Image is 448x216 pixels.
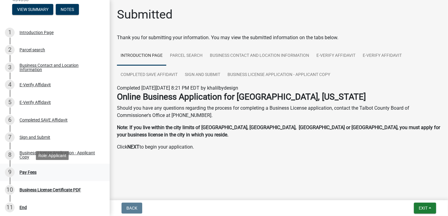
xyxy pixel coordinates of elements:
strong: NEXT [127,144,139,150]
div: E-Verify Affidavit [19,83,51,87]
div: 11 [5,203,15,212]
a: E-Verify Affidavit [359,46,405,66]
div: 6 [5,115,15,125]
div: 5 [5,98,15,107]
div: 9 [5,167,15,177]
h1: Submitted [117,7,173,22]
a: Business Contact and Location Information [206,46,313,66]
div: Completed SAVE Affidavit [19,118,68,122]
button: Back [122,203,142,214]
button: View Summary [12,4,53,15]
a: Parcel search [166,46,206,66]
div: Thank you for submitting your information. You may view the submitted information on the tabs below. [117,34,441,41]
div: 2 [5,45,15,55]
button: Exit [414,203,436,214]
a: Sign and Submit [181,65,224,85]
div: End [19,205,27,210]
p: Should you have any questions regarding the process for completing a Business License application... [117,105,441,119]
div: Introduction Page [19,30,54,35]
div: Business License Application - Applicant Copy [19,151,100,159]
span: Back [126,206,137,211]
div: Role: Applicant [36,151,69,160]
div: Sign and Submit [19,135,50,139]
button: Notes [56,4,79,15]
a: Completed SAVE Affidavit [117,65,181,85]
div: Business Contact and Location Information [19,63,100,72]
wm-modal-confirm: Notes [56,7,79,12]
strong: Online Business Application for [GEOGRAPHIC_DATA], [US_STATE] [117,92,366,102]
p: Click to begin your application. [117,143,441,151]
a: Business License Application - Applicant Copy [224,65,334,85]
wm-modal-confirm: Summary [12,7,53,12]
div: 7 [5,132,15,142]
strong: Note: If you live within the city limits of [GEOGRAPHIC_DATA], [GEOGRAPHIC_DATA], [GEOGRAPHIC_DAT... [117,125,440,138]
div: 8 [5,150,15,160]
div: 3 [5,63,15,72]
span: Completed [DATE][DATE] 8:21 PM EDT by khalilbydesign [117,85,238,91]
div: 1 [5,28,15,37]
div: 10 [5,185,15,195]
div: Pay Fees [19,170,37,174]
span: Exit [419,206,428,211]
div: Business License Certificate PDF [19,188,81,192]
a: E-Verify Affidavit [313,46,359,66]
a: Introduction Page [117,46,166,66]
div: 4 [5,80,15,90]
div: Parcel search [19,48,45,52]
div: E-Verify Affidavit [19,100,51,105]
